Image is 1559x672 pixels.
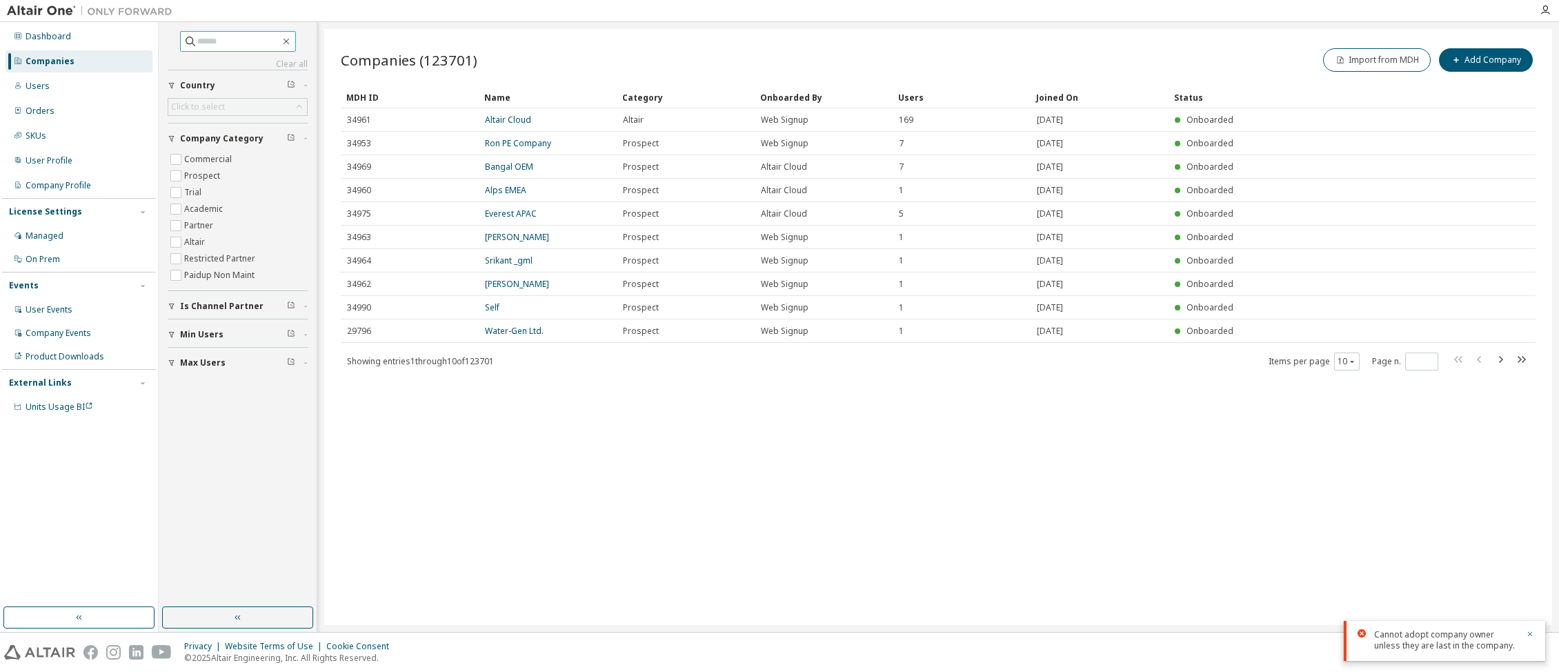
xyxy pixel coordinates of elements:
[7,4,179,18] img: Altair One
[1439,48,1533,72] button: Add Company
[9,280,39,291] div: Events
[1323,48,1431,72] button: Import from MDH
[485,231,549,243] a: [PERSON_NAME]
[485,255,533,266] a: Srikant _gml
[129,645,143,660] img: linkedin.svg
[184,234,208,250] label: Altair
[347,138,371,149] span: 34953
[287,301,295,312] span: Clear filter
[623,255,659,266] span: Prospect
[761,138,808,149] span: Web Signup
[899,279,904,290] span: 1
[171,101,225,112] div: Click to select
[761,302,808,313] span: Web Signup
[347,115,371,126] span: 34961
[184,201,226,217] label: Academic
[26,130,46,141] div: SKUs
[899,255,904,266] span: 1
[1269,353,1360,370] span: Items per page
[9,377,72,388] div: External Links
[623,302,659,313] span: Prospect
[180,301,264,312] span: Is Channel Partner
[1186,114,1233,126] span: Onboarded
[1186,161,1233,172] span: Onboarded
[184,641,225,652] div: Privacy
[1186,255,1233,266] span: Onboarded
[168,348,308,378] button: Max Users
[899,302,904,313] span: 1
[623,161,659,172] span: Prospect
[168,291,308,322] button: Is Channel Partner
[184,250,258,267] label: Restricted Partner
[1186,137,1233,149] span: Onboarded
[1037,279,1063,290] span: [DATE]
[168,70,308,101] button: Country
[1037,208,1063,219] span: [DATE]
[760,86,887,108] div: Onboarded By
[9,206,82,217] div: License Settings
[184,652,397,664] p: © 2025 Altair Engineering, Inc. All Rights Reserved.
[287,133,295,144] span: Clear filter
[180,133,264,144] span: Company Category
[347,326,371,337] span: 29796
[622,86,749,108] div: Category
[347,232,371,243] span: 34963
[899,185,904,196] span: 1
[184,168,223,184] label: Prospect
[346,86,473,108] div: MDH ID
[1372,353,1438,370] span: Page n.
[26,106,54,117] div: Orders
[168,123,308,154] button: Company Category
[26,328,91,339] div: Company Events
[168,59,308,70] a: Clear all
[1186,231,1233,243] span: Onboarded
[484,86,611,108] div: Name
[184,267,257,284] label: Paidup Non Maint
[341,50,477,70] span: Companies (123701)
[623,185,659,196] span: Prospect
[26,31,71,42] div: Dashboard
[1037,115,1063,126] span: [DATE]
[623,326,659,337] span: Prospect
[485,184,526,196] a: Alps EMEA
[1186,325,1233,337] span: Onboarded
[347,208,371,219] span: 34975
[899,115,913,126] span: 169
[485,278,549,290] a: [PERSON_NAME]
[347,185,371,196] span: 34960
[347,302,371,313] span: 34990
[761,208,807,219] span: Altair Cloud
[1186,278,1233,290] span: Onboarded
[26,230,63,241] div: Managed
[485,302,499,313] a: Self
[1174,86,1453,108] div: Status
[898,86,1025,108] div: Users
[4,645,75,660] img: altair_logo.svg
[180,357,226,368] span: Max Users
[899,326,904,337] span: 1
[761,115,808,126] span: Web Signup
[26,155,72,166] div: User Profile
[1186,184,1233,196] span: Onboarded
[485,114,531,126] a: Altair Cloud
[1037,255,1063,266] span: [DATE]
[180,80,215,91] span: Country
[1037,232,1063,243] span: [DATE]
[1037,302,1063,313] span: [DATE]
[287,80,295,91] span: Clear filter
[1037,161,1063,172] span: [DATE]
[26,401,93,413] span: Units Usage BI
[761,255,808,266] span: Web Signup
[184,184,204,201] label: Trial
[1037,185,1063,196] span: [DATE]
[347,279,371,290] span: 34962
[347,355,494,367] span: Showing entries 1 through 10 of 123701
[26,56,75,67] div: Companies
[26,351,104,362] div: Product Downloads
[1036,86,1163,108] div: Joined On
[225,641,326,652] div: Website Terms of Use
[1037,138,1063,149] span: [DATE]
[347,255,371,266] span: 34964
[485,161,533,172] a: Bangal OEM
[168,319,308,350] button: Min Users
